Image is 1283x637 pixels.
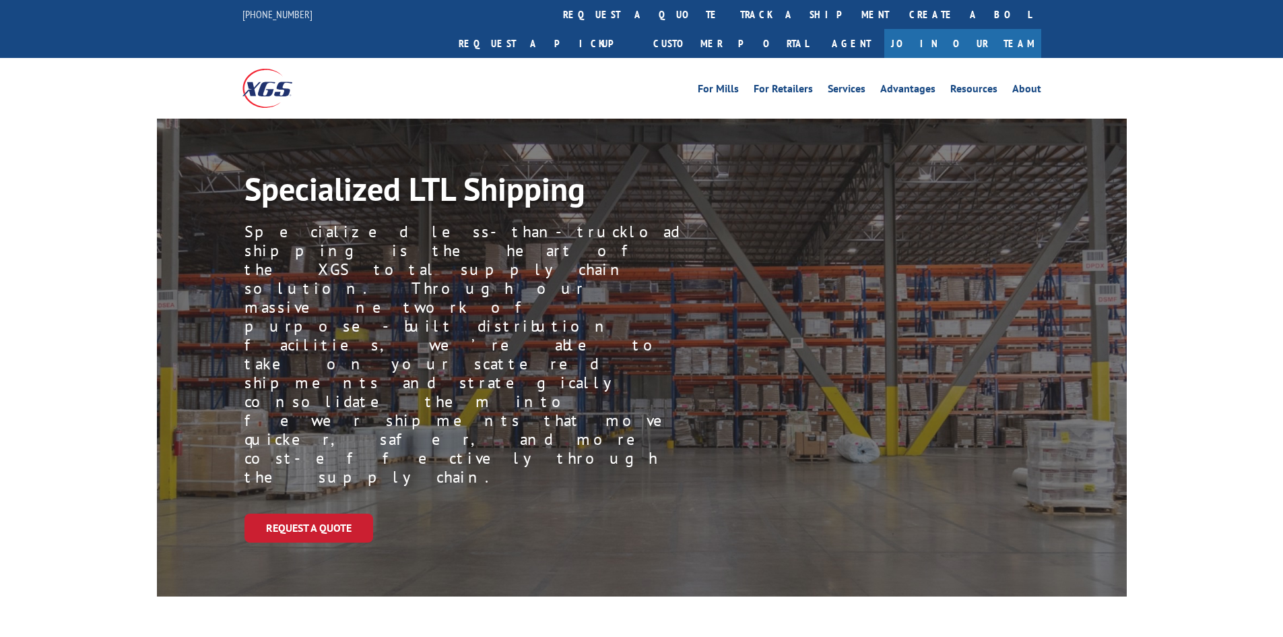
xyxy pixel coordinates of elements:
a: Resources [950,84,997,98]
a: Customer Portal [643,29,818,58]
a: Advantages [880,84,935,98]
a: Services [828,84,865,98]
a: For Mills [698,84,739,98]
a: Agent [818,29,884,58]
a: For Retailers [754,84,813,98]
a: About [1012,84,1041,98]
a: Join Our Team [884,29,1041,58]
a: Request a pickup [449,29,643,58]
p: Specialized less-than-truckload shipping is the heart of the XGS total supply chain solution. Thr... [244,222,689,487]
a: Request a Quote [244,514,373,543]
h1: Specialized LTL Shipping [244,173,655,212]
a: [PHONE_NUMBER] [242,7,312,21]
